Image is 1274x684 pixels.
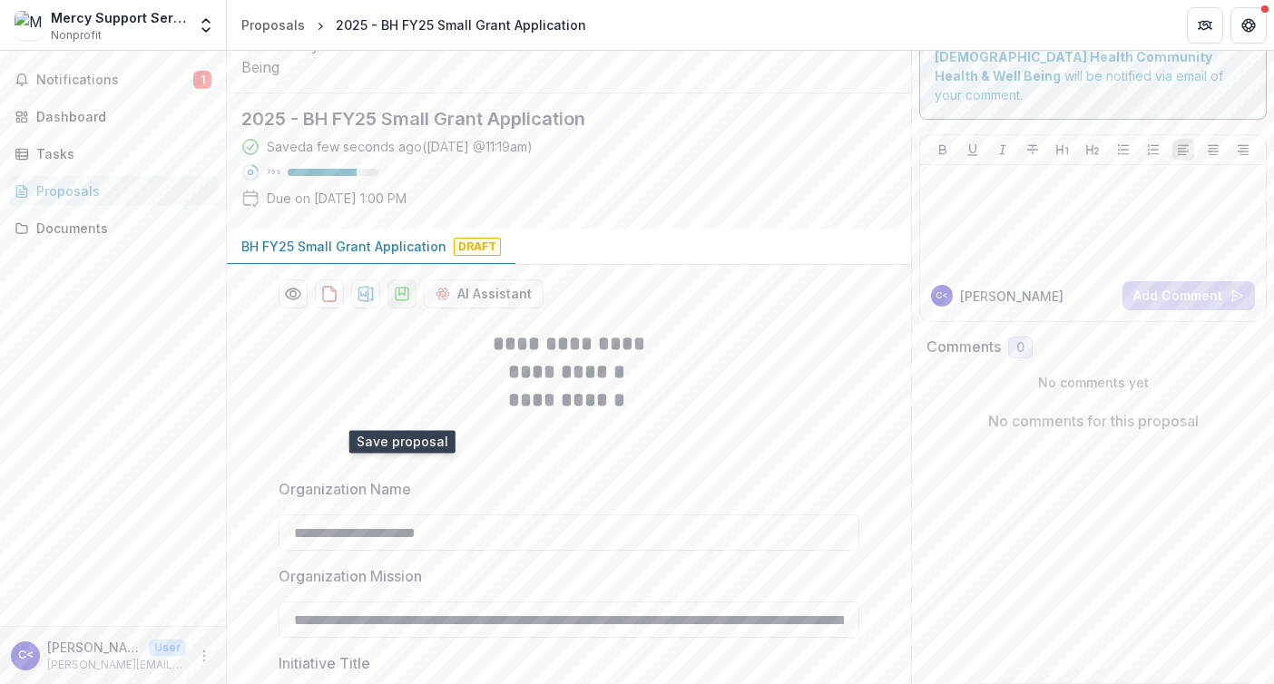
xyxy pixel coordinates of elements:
[36,219,204,238] div: Documents
[424,279,544,308] button: AI Assistant
[351,279,380,308] button: download-proposal
[962,139,984,161] button: Underline
[1202,139,1224,161] button: Align Center
[234,12,312,38] a: Proposals
[18,650,34,661] div: Carmen Queen <carmen@mssclay.org>
[51,27,102,44] span: Nonprofit
[241,237,446,256] p: BH FY25 Small Grant Application
[36,107,204,126] div: Dashboard
[267,137,533,156] div: Saved a few seconds ago ( [DATE] @ 11:19am )
[1230,7,1267,44] button: Get Help
[36,144,204,163] div: Tasks
[1052,139,1073,161] button: Heading 1
[47,638,142,657] p: [PERSON_NAME] <[PERSON_NAME][EMAIL_ADDRESS][DOMAIN_NAME]>
[36,181,204,200] div: Proposals
[267,189,407,208] p: Due on [DATE] 1:00 PM
[960,287,1063,306] p: [PERSON_NAME]
[1232,139,1254,161] button: Align Right
[1172,139,1194,161] button: Align Left
[15,11,44,40] img: Mercy Support Services
[241,108,867,130] h2: 2025 - BH FY25 Small Grant Application
[279,565,422,587] p: Organization Mission
[7,65,219,94] button: Notifications1
[932,139,954,161] button: Bold
[454,238,501,256] span: Draft
[279,279,308,308] button: Preview 269094ea-6d0e-4af3-a2fe-094ef099a264-0.pdf
[193,7,219,44] button: Open entity switcher
[1022,139,1044,161] button: Strike
[936,291,948,300] div: Carmen Queen <carmen@mssclay.org>
[336,15,586,34] div: 2025 - BH FY25 Small Grant Application
[1016,340,1024,356] span: 0
[7,139,219,169] a: Tasks
[279,652,370,674] p: Initiative Title
[234,12,593,38] nav: breadcrumb
[926,338,1001,356] h2: Comments
[36,73,193,88] span: Notifications
[926,373,1259,392] p: No comments yet
[387,279,416,308] button: download-proposal
[7,176,219,206] a: Proposals
[51,8,186,27] div: Mercy Support Services
[279,478,411,500] p: Organization Name
[149,640,186,656] p: User
[315,279,344,308] button: download-proposal
[7,213,219,243] a: Documents
[193,645,215,667] button: More
[1142,139,1164,161] button: Ordered List
[988,410,1199,432] p: No comments for this proposal
[1122,281,1255,310] button: Add Comment
[1112,139,1134,161] button: Bullet List
[7,102,219,132] a: Dashboard
[241,15,305,34] div: Proposals
[1082,139,1103,161] button: Heading 2
[992,139,1014,161] button: Italicize
[267,166,280,179] p: 76 %
[47,657,186,673] p: [PERSON_NAME][EMAIL_ADDRESS][DOMAIN_NAME]
[193,71,211,89] span: 1
[1187,7,1223,44] button: Partners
